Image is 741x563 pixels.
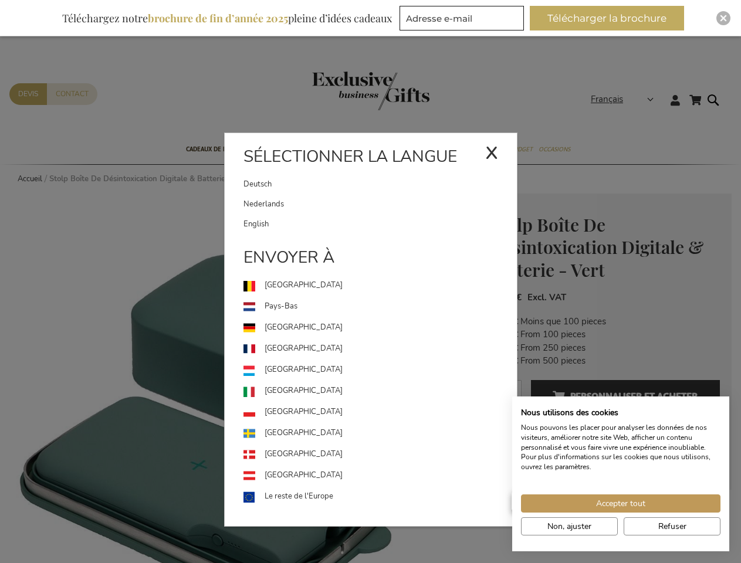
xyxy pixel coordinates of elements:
a: [GEOGRAPHIC_DATA] [243,402,517,423]
p: Nous pouvons les placer pour analyser les données de nos visiteurs, améliorer notre site Web, aff... [521,423,720,472]
form: marketing offers and promotions [400,6,527,34]
b: brochure de fin d’année 2025 [148,11,288,25]
span: Accepter tout [596,497,645,510]
a: Pays-Bas [243,296,517,317]
button: Refuser tous les cookies [624,517,720,535]
a: Nederlands [243,194,517,214]
a: [GEOGRAPHIC_DATA] [243,275,517,296]
a: [GEOGRAPHIC_DATA] [243,381,517,402]
input: Adresse e-mail [400,6,524,30]
img: Close [720,15,727,22]
a: [GEOGRAPHIC_DATA] [243,444,517,465]
div: Envoyer à [225,246,517,275]
div: x [485,134,498,169]
div: Téléchargez notre pleine d’idées cadeaux [57,6,397,30]
a: [GEOGRAPHIC_DATA] [243,359,517,381]
a: [GEOGRAPHIC_DATA] [243,465,517,486]
a: [GEOGRAPHIC_DATA] [243,338,517,359]
div: Close [716,11,730,25]
a: [GEOGRAPHIC_DATA] [243,317,517,338]
span: Refuser [658,520,686,533]
a: [GEOGRAPHIC_DATA] [243,423,517,444]
div: Sélectionner la langue [225,145,517,174]
a: Deutsch [243,174,485,194]
button: Télécharger la brochure [530,6,684,30]
a: English [243,214,517,234]
a: Le reste de l'Europe [243,486,517,507]
button: Accepter tous les cookies [521,494,720,513]
button: Ajustez les préférences de cookie [521,517,618,535]
span: Non, ajuster [547,520,591,533]
h2: Nous utilisons des cookies [521,408,720,418]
